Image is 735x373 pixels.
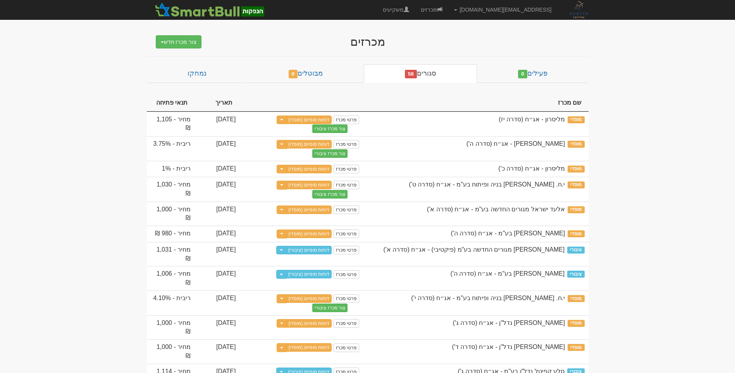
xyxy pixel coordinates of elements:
span: מוסדי [568,230,584,237]
a: פרטי מכרז [334,270,359,279]
a: פרטי מכרז [334,140,359,149]
span: מוסדי [568,181,584,188]
span: 0 [518,70,527,78]
th: תנאי פתיחה [147,95,195,112]
span: קרדן ישראל בע"מ - אג״ח (סדרה ה') [451,270,565,277]
button: צור מכרז חדש [156,35,202,48]
a: פרטי מכרז [334,205,359,214]
td: [DATE] [195,161,239,177]
span: ציבורי [567,247,584,254]
a: פרטי מכרז [334,165,359,173]
span: מליסרון - אג״ח (סדרה כ') [498,165,565,172]
td: [DATE] [195,339,239,364]
span: קרדן ישראל - אג״ח (סדרה ה') [466,140,565,147]
a: דוחות סופיים (ציבורי) [286,270,332,278]
a: פרטי מכרז [334,294,359,303]
span: 0 [289,70,298,78]
td: [DATE] [195,177,239,202]
td: [DATE] [195,202,239,226]
td: מחיר - 1,000 ₪ [147,202,195,226]
td: [DATE] [195,136,239,161]
td: [DATE] [195,266,239,290]
a: סגורים [364,64,477,83]
span: י.ח. דמרי בניה ופיתוח בע"מ - אג״ח (סדרה י') [411,295,565,301]
span: אלעד ישראל מגורים החדשה בע"מ - אג״ח (סדרה א') [427,206,565,212]
a: נמחקו [147,64,248,83]
a: דוחות סופיים (מוסדי) [286,205,332,214]
span: מוסדי [568,166,584,173]
td: מחיר - 1,000 ₪ [147,315,195,340]
td: מחיר - 1,006 ₪ [147,266,195,290]
td: [DATE] [195,290,239,315]
a: דוחות סופיים (מוסדי) [286,319,332,328]
td: מחיר - 1,105 ₪ [147,112,195,136]
a: פרטי מכרז [334,344,359,352]
span: סלע נדל"ן - אג״ח (סדרה ד') [452,344,565,350]
span: סלע נדל"ן - אג״ח (סדרה ג') [453,319,565,326]
td: מחיר - 1,000 ₪ [147,339,195,364]
td: [DATE] [195,112,239,136]
td: מחיר - 1,031 ₪ [147,242,195,266]
button: צור מכרז ציבורי [312,149,348,158]
a: פרטי מכרז [334,246,359,254]
td: מחיר - 980 ₪ [147,226,195,242]
a: פרטי מכרז [334,319,359,328]
td: [DATE] [195,315,239,340]
button: צור מכרז ציבורי [312,190,348,199]
span: מוסדי [568,295,584,302]
span: אלעד ישראל מגורים החדשה בע"מ (פיקטיבי) - אג״ח (סדרה א') [384,246,565,253]
span: מוסדי [568,206,584,213]
span: י.ח. דמרי בניה ופיתוח בע"מ - אג״ח (סדרה ט') [409,181,565,188]
td: [DATE] [195,226,239,242]
span: מוסדי [568,320,584,327]
a: פרטי מכרז [334,230,359,238]
a: דוחות סופיים (מוסדי) [286,140,332,149]
a: דוחות סופיים (מוסדי) [286,294,332,303]
td: ריבית - 1% [147,161,195,177]
a: דוחות סופיים (מוסדי) [286,230,332,238]
span: ציבורי [567,271,584,278]
span: 58 [405,70,417,78]
span: מוסדי [568,141,584,148]
img: סמארטבול - מערכת לניהול הנפקות [153,2,267,17]
button: צור מכרז ציבורי [312,304,348,312]
a: דוחות סופיים (מוסדי) [286,165,332,173]
a: דוחות סופיים (מוסדי) [286,343,332,352]
span: מוסדי [568,344,584,351]
span: קרדן ישראל בע"מ - אג״ח (סדרה ה') [451,230,565,237]
span: מליסרון - אג״ח (סדרה יז) [499,116,565,123]
a: מבוטלים [248,64,364,83]
button: צור מכרז ציבורי [312,124,348,133]
a: דוחות סופיים (ציבורי) [286,246,332,254]
td: ריבית - 4.10% [147,290,195,315]
a: פרטי מכרז [334,181,359,189]
a: דוחות סופיים (מוסדי) [286,181,332,189]
th: שם מכרז [363,95,589,112]
a: דוחות סופיים (מוסדי) [286,116,332,124]
div: מכרזים [217,35,519,48]
td: [DATE] [195,242,239,266]
a: פרטי מכרז [334,116,359,124]
th: תאריך [195,95,239,112]
td: מחיר - 1,030 ₪ [147,177,195,202]
a: פעילים [477,64,588,83]
td: ריבית - 3.75% [147,136,195,161]
span: מוסדי [568,116,584,123]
